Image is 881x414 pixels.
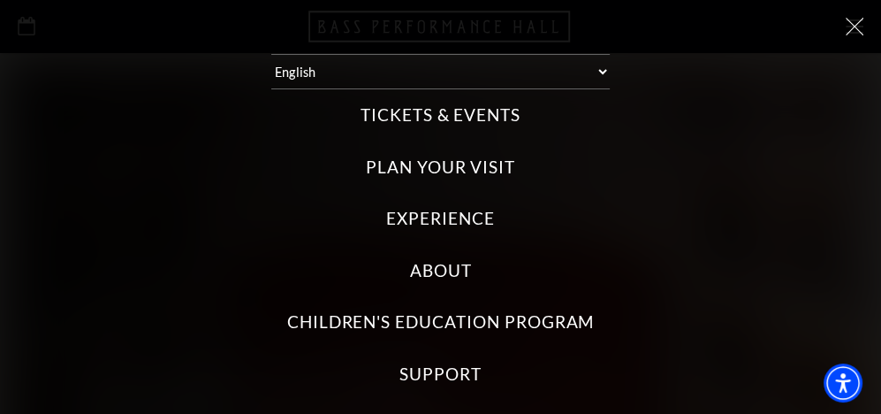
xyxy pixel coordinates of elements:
[287,310,595,334] label: Children's Education Program
[366,156,515,180] label: Plan Your Visit
[361,103,520,127] label: Tickets & Events
[386,207,495,231] label: Experience
[410,259,472,283] label: About
[399,363,482,387] label: Support
[824,364,862,402] div: Accessibility Menu
[271,54,610,89] select: Select:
